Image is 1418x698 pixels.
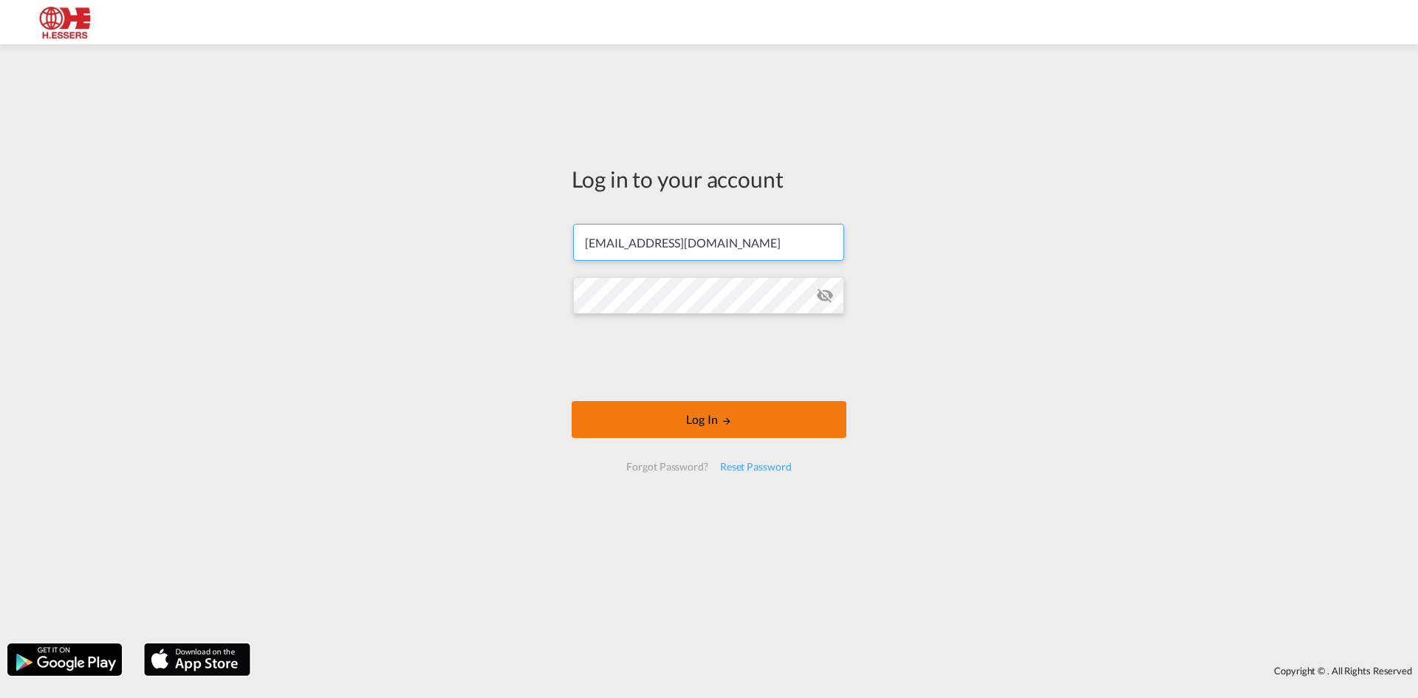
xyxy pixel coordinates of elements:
[572,163,846,194] div: Log in to your account
[816,287,834,304] md-icon: icon-eye-off
[597,329,821,386] iframe: reCAPTCHA
[620,454,713,480] div: Forgot Password?
[573,224,844,261] input: Enter email/phone number
[258,658,1418,683] div: Copyright © . All Rights Reserved
[572,401,846,438] button: LOGIN
[714,454,798,480] div: Reset Password
[143,642,252,677] img: apple.png
[22,6,122,39] img: 690005f0ba9d11ee90968bb23dcea500.JPG
[6,642,123,677] img: google.png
